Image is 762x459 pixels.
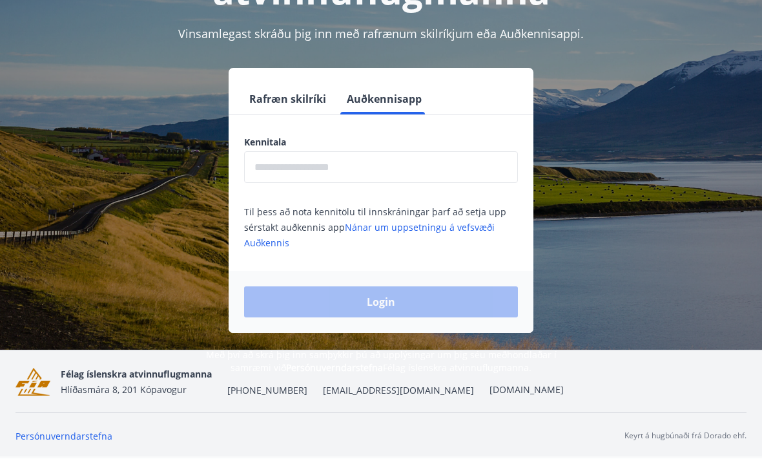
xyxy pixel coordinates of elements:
p: Keyrt á hugbúnaði frá Dorado ehf. [624,431,747,442]
span: Félag íslenskra atvinnuflugmanna [61,368,212,381]
span: [EMAIL_ADDRESS][DOMAIN_NAME] [323,385,474,398]
button: Auðkennisapp [342,84,427,115]
button: Rafræn skilríki [244,84,331,115]
span: Hlíðasmára 8, 201 Kópavogur [61,384,187,396]
span: Til þess að nota kennitölu til innskráningar þarf að setja upp sérstakt auðkennis app [244,206,506,250]
span: Vinsamlegast skráðu þig inn með rafrænum skilríkjum eða Auðkennisappi. [178,27,584,42]
span: [PHONE_NUMBER] [227,385,307,398]
label: Kennitala [244,136,518,149]
a: Persónuverndarstefna [15,431,112,443]
a: Nánar um uppsetningu á vefsvæði Auðkennis [244,222,495,250]
a: [DOMAIN_NAME] [489,384,564,396]
a: Persónuverndarstefna [286,362,383,374]
img: FGYwLRsDkrbKU9IF3wjeuKl1ApL8nCcSRU6gK6qq.png [15,368,50,396]
span: Með því að skrá þig inn samþykkir þú að upplýsingar um þig séu meðhöndlaðar í samræmi við Félag í... [206,349,557,374]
